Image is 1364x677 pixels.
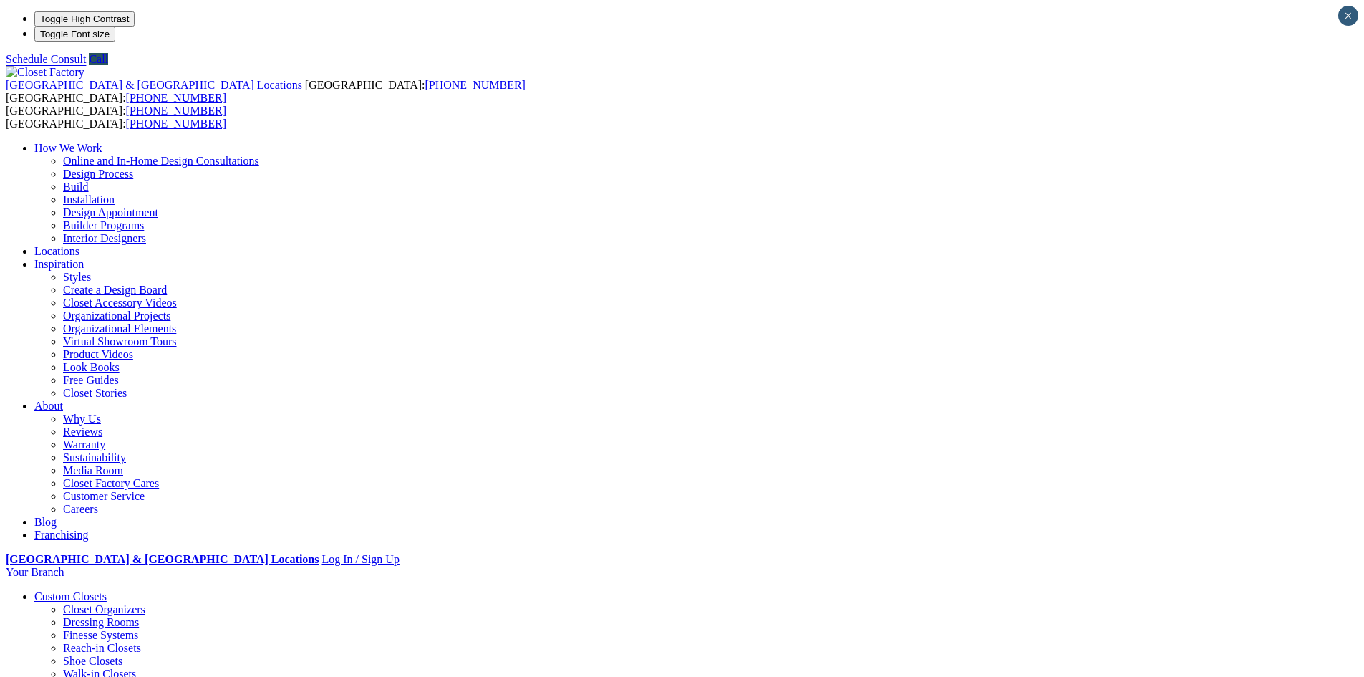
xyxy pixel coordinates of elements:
[63,232,146,244] a: Interior Designers
[63,387,127,399] a: Closet Stories
[63,374,119,386] a: Free Guides
[63,477,159,489] a: Closet Factory Cares
[63,413,101,425] a: Why Us
[34,529,89,541] a: Franchising
[6,79,302,91] span: [GEOGRAPHIC_DATA] & [GEOGRAPHIC_DATA] Locations
[63,603,145,615] a: Closet Organizers
[63,168,133,180] a: Design Process
[425,79,525,91] a: [PHONE_NUMBER]
[63,361,120,373] a: Look Books
[63,438,105,451] a: Warranty
[63,284,167,296] a: Create a Design Board
[63,155,259,167] a: Online and In-Home Design Consultations
[40,29,110,39] span: Toggle Font size
[6,79,526,104] span: [GEOGRAPHIC_DATA]: [GEOGRAPHIC_DATA]:
[6,566,64,578] a: Your Branch
[63,271,91,283] a: Styles
[63,297,177,309] a: Closet Accessory Videos
[6,105,226,130] span: [GEOGRAPHIC_DATA]: [GEOGRAPHIC_DATA]:
[63,642,141,654] a: Reach-in Closets
[63,629,138,641] a: Finesse Systems
[63,322,176,335] a: Organizational Elements
[63,490,145,502] a: Customer Service
[126,105,226,117] a: [PHONE_NUMBER]
[6,79,305,91] a: [GEOGRAPHIC_DATA] & [GEOGRAPHIC_DATA] Locations
[40,14,129,24] span: Toggle High Contrast
[63,206,158,219] a: Design Appointment
[89,53,108,65] a: Call
[34,400,63,412] a: About
[126,92,226,104] a: [PHONE_NUMBER]
[63,335,177,347] a: Virtual Showroom Tours
[63,616,139,628] a: Dressing Rooms
[34,27,115,42] button: Toggle Font size
[6,66,84,79] img: Closet Factory
[63,181,89,193] a: Build
[34,590,107,602] a: Custom Closets
[6,53,86,65] a: Schedule Consult
[126,117,226,130] a: [PHONE_NUMBER]
[63,193,115,206] a: Installation
[34,258,84,270] a: Inspiration
[321,553,399,565] a: Log In / Sign Up
[63,309,170,322] a: Organizational Projects
[63,426,102,438] a: Reviews
[63,655,122,667] a: Shoe Closets
[63,451,126,464] a: Sustainability
[63,219,144,231] a: Builder Programs
[63,464,123,476] a: Media Room
[34,245,79,257] a: Locations
[34,11,135,27] button: Toggle High Contrast
[1338,6,1358,26] button: Close
[34,142,102,154] a: How We Work
[6,553,319,565] a: [GEOGRAPHIC_DATA] & [GEOGRAPHIC_DATA] Locations
[63,348,133,360] a: Product Videos
[63,503,98,515] a: Careers
[34,516,57,528] a: Blog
